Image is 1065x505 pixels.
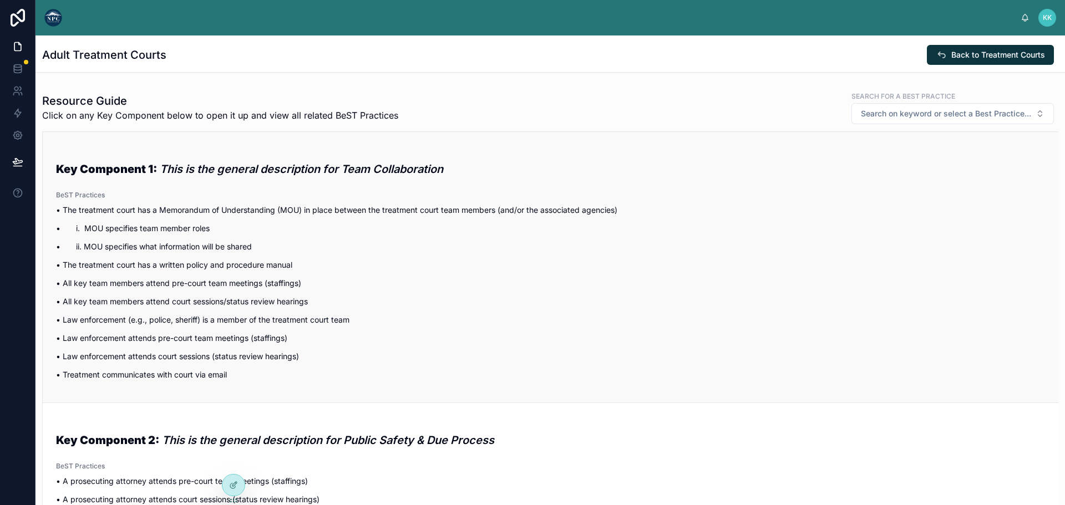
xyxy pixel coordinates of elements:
[56,314,1045,325] p: • Law enforcement (e.g., police, sheriff) is a member of the treatment court team
[56,493,1045,505] p: • A prosecuting attorney attends court sessions (status review hearings)
[951,49,1045,60] span: Back to Treatment Courts
[44,9,62,27] img: App logo
[56,462,1045,471] span: BeST Practices
[162,433,494,447] em: This is the general description for Public Safety & Due Process
[43,132,1058,402] a: Key Component 1: This is the general description for Team CollaborationBeST Practices• The treatm...
[56,191,1045,200] span: BeST Practices
[56,475,1045,487] p: • A prosecuting attorney attends pre-court team meetings (staffings)
[56,277,1045,289] p: • All key team members attend pre-court team meetings (staffings)
[56,350,1045,362] p: • Law enforcement attends court sessions (status review hearings)
[851,103,1054,124] button: Select Button
[56,204,1045,216] p: • The treatment court has a Memorandum of Understanding (MOU) in place between the treatment cour...
[861,108,1031,119] span: Search on keyword or select a Best Practice...
[851,91,955,101] label: Search for a Best Practice
[56,369,1045,380] p: • Treatment communicates with court via email
[71,16,1021,20] div: scrollable content
[56,222,1045,234] p: • i. MOU specifies team member roles
[56,162,157,176] strong: Key Component 1:
[42,109,398,122] span: Click on any Key Component below to open it up and view all related BeST Practices
[56,332,1045,344] p: • Law enforcement attends pre-court team meetings (staffings)
[56,295,1045,307] p: • All key team members attend court sessions/status review hearings
[927,45,1054,65] button: Back to Treatment Courts
[1043,13,1052,22] span: KK
[160,162,443,176] em: This is the general description for Team Collaboration
[42,47,166,63] h1: Adult Treatment Courts
[42,93,398,109] h1: Resource Guide
[56,241,1045,252] p: • ii. MOU specifies what information will be shared
[56,433,159,447] strong: Key Component 2:
[56,259,1045,271] p: • The treatment court has a written policy and procedure manual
